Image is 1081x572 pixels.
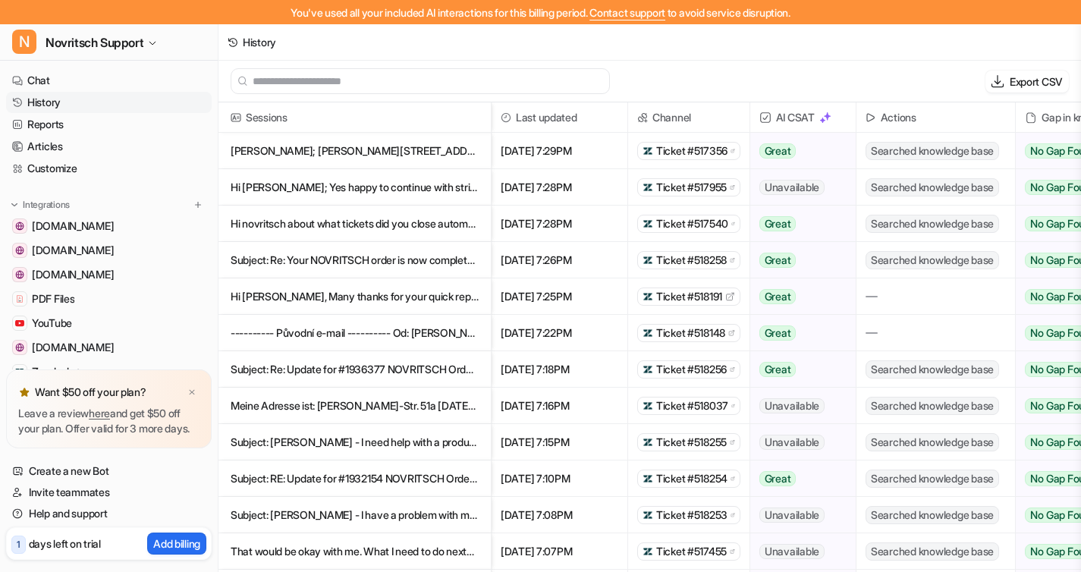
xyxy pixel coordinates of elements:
[656,398,728,413] span: Ticket #518037
[656,325,725,341] span: Ticket #518148
[656,216,728,231] span: Ticket #517540
[866,360,999,379] span: Searched knowledge base
[35,385,146,400] p: Want $50 off your plan?
[6,136,212,157] a: Articles
[15,343,24,352] img: blog.novritsch.com
[12,30,36,54] span: N
[759,544,825,559] span: Unavailable
[17,538,20,552] p: 1
[643,325,735,341] a: Ticket #518148
[643,437,653,448] img: zendesk
[656,544,727,559] span: Ticket #517455
[881,102,916,133] h2: Actions
[656,435,727,450] span: Ticket #518255
[589,6,665,19] span: Contact support
[759,180,825,195] span: Unavailable
[498,102,621,133] span: Last updated
[759,471,797,486] span: Great
[750,133,847,169] button: Great
[759,253,797,268] span: Great
[759,362,797,377] span: Great
[643,546,653,557] img: zendesk
[750,460,847,497] button: Great
[985,71,1069,93] button: Export CSV
[750,278,847,315] button: Great
[89,407,110,420] a: here
[6,158,212,179] a: Customize
[231,351,479,388] p: Subject: Re: Update for #1936377 NOVRITSCH Order Description: Hello, If the AS
[750,315,847,351] button: Great
[32,291,74,306] span: PDF Files
[656,362,727,377] span: Ticket #518256
[9,200,20,210] img: expand menu
[643,398,735,413] a: Ticket #518037
[1010,74,1063,90] p: Export CSV
[643,182,653,193] img: zendesk
[32,243,114,258] span: [DOMAIN_NAME]
[643,544,735,559] a: Ticket #517455
[231,133,479,169] p: [PERSON_NAME]; [PERSON_NAME][STREET_ADDRESS]; [PERSON_NAME]
[498,460,621,497] span: [DATE] 7:10PM
[498,497,621,533] span: [DATE] 7:08PM
[6,70,212,91] a: Chat
[866,470,999,488] span: Searched knowledge base
[866,251,999,269] span: Searched knowledge base
[23,199,70,211] p: Integrations
[759,289,797,304] span: Great
[15,367,24,376] img: Zendesk
[643,255,653,266] img: zendesk
[231,278,479,315] p: Hi [PERSON_NAME], Many thanks for your quick reply!, It helped clarify it before i
[15,270,24,279] img: us.novritsch.com
[656,508,727,523] span: Ticket #518253
[656,143,727,159] span: Ticket #517356
[643,218,653,229] img: zendesk
[6,215,212,237] a: eu.novritsch.com[DOMAIN_NAME]
[6,240,212,261] a: support.novritsch.com[DOMAIN_NAME]
[643,473,653,484] img: zendesk
[656,471,727,486] span: Ticket #518254
[6,92,212,113] a: History
[231,497,479,533] p: Subject: [PERSON_NAME] - I have a problem with my order or textile product - I w
[32,218,114,234] span: [DOMAIN_NAME]
[643,508,735,523] a: Ticket #518253
[759,435,825,450] span: Unavailable
[15,222,24,231] img: eu.novritsch.com
[32,267,114,282] span: [DOMAIN_NAME]
[231,242,479,278] p: Subject: Re: Your NOVRITSCH order is now completed 🥳 Description: Hallo, meine
[634,102,743,133] span: Channel
[643,253,735,268] a: Ticket #518258
[193,200,203,210] img: menu_add.svg
[656,180,727,195] span: Ticket #517955
[643,146,653,156] img: zendesk
[18,406,200,436] p: Leave a review and get $50 off your plan. Offer valid for 3 more days.
[6,114,212,135] a: Reports
[225,102,485,133] span: Sessions
[147,533,206,555] button: Add billing
[750,242,847,278] button: Great
[498,169,621,206] span: [DATE] 7:28PM
[6,313,212,334] a: YouTubeYouTube
[643,180,735,195] a: Ticket #517955
[231,169,479,206] p: Hi [PERSON_NAME]; Yes happy to continue with strip down if you’re able to send
[15,294,24,303] img: PDF Files
[643,362,735,377] a: Ticket #518256
[759,325,797,341] span: Great
[6,482,212,503] a: Invite teammates
[866,215,999,233] span: Searched knowledge base
[750,351,847,388] button: Great
[231,424,479,460] p: Subject: [PERSON_NAME] - I need help with a product (not clothing/gear) - My replica
[498,424,621,460] span: [DATE] 7:15PM
[866,142,999,160] span: Searched knowledge base
[756,102,850,133] span: AI CSAT
[18,386,30,398] img: star
[866,433,999,451] span: Searched knowledge base
[643,471,735,486] a: Ticket #518254
[15,246,24,255] img: support.novritsch.com
[498,388,621,424] span: [DATE] 7:16PM
[32,364,72,379] p: Zendesk
[643,143,735,159] a: Ticket #517356
[32,340,114,355] span: [DOMAIN_NAME]
[231,533,479,570] p: That would be okay with me. What I need to do next? Kind regards uto, 9.
[866,506,999,524] span: Searched knowledge base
